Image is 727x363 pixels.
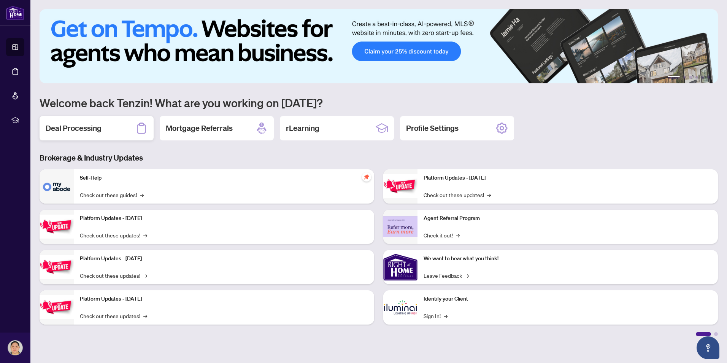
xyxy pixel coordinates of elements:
[383,216,417,237] img: Agent Referral Program
[695,76,698,79] button: 4
[465,271,469,280] span: →
[40,169,74,204] img: Self-Help
[444,312,448,320] span: →
[286,123,319,134] h2: rLearning
[701,76,704,79] button: 5
[80,271,147,280] a: Check out these updates!→
[80,214,368,223] p: Platform Updates - [DATE]
[406,123,459,134] h2: Profile Settings
[424,271,469,280] a: Leave Feedback→
[40,295,74,319] img: Platform Updates - July 8, 2025
[8,341,22,355] img: Profile Icon
[143,271,147,280] span: →
[424,295,712,303] p: Identify your Client
[424,255,712,263] p: We want to hear what you think!
[362,172,371,181] span: pushpin
[40,255,74,279] img: Platform Updates - July 21, 2025
[40,215,74,239] img: Platform Updates - September 16, 2025
[683,76,686,79] button: 2
[143,312,147,320] span: →
[424,214,712,223] p: Agent Referral Program
[6,6,24,20] img: logo
[383,290,417,325] img: Identify your Client
[424,231,460,239] a: Check it out!→
[80,255,368,263] p: Platform Updates - [DATE]
[80,312,147,320] a: Check out these updates!→
[40,9,718,83] img: Slide 0
[80,174,368,182] p: Self-Help
[697,336,719,359] button: Open asap
[689,76,692,79] button: 3
[80,191,144,199] a: Check out these guides!→
[80,295,368,303] p: Platform Updates - [DATE]
[46,123,102,134] h2: Deal Processing
[80,231,147,239] a: Check out these updates!→
[383,174,417,198] img: Platform Updates - June 23, 2025
[383,250,417,284] img: We want to hear what you think!
[140,191,144,199] span: →
[40,153,718,163] h3: Brokerage & Industry Updates
[707,76,710,79] button: 6
[166,123,233,134] h2: Mortgage Referrals
[668,76,680,79] button: 1
[424,174,712,182] p: Platform Updates - [DATE]
[424,191,491,199] a: Check out these updates!→
[487,191,491,199] span: →
[143,231,147,239] span: →
[456,231,460,239] span: →
[40,96,718,110] h1: Welcome back Tenzin! What are you working on [DATE]?
[424,312,448,320] a: Sign In!→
